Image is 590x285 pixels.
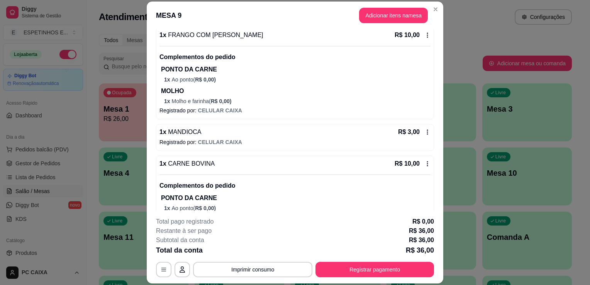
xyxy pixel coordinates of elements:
span: R$ 0,00 ) [195,205,216,211]
span: R$ 0,00 ) [195,76,216,83]
span: CELULAR CAIXA [198,139,242,145]
p: Total pago registrado [156,217,214,226]
button: Imprimir consumo [193,262,312,277]
span: 1 x [164,98,171,104]
p: Total da conta [156,245,203,256]
button: Registrar pagamento [315,262,434,277]
p: Registrado por: [159,107,431,114]
header: MESA 9 [147,2,443,29]
p: R$ 3,00 [398,127,420,137]
span: FRANGO COM [PERSON_NAME] [166,32,263,38]
span: 1 x [164,205,171,211]
span: R$ 0,00 ) [211,98,232,104]
p: R$ 10,00 [395,159,420,168]
p: 1 x [159,159,215,168]
span: CARNE BOVINA [166,160,215,167]
button: Close [429,3,442,15]
p: MOLHO [161,87,431,96]
p: Ao ponto ( [164,76,431,83]
p: Registrado por: [159,138,431,146]
p: Ao ponto ( [164,204,431,212]
span: MANDIOCA [166,129,202,135]
p: 1 x [159,127,202,137]
p: PONTO DA CARNE [161,65,431,74]
p: Restante à ser pago [156,226,212,236]
p: R$ 36,00 [409,236,434,245]
p: 1 x [159,31,263,40]
p: Complementos do pedido [159,53,431,62]
p: PONTO DA CARNE [161,193,431,203]
p: R$ 0,00 [412,217,434,226]
p: Molho e farinha ( [164,97,431,105]
p: R$ 10,00 [395,31,420,40]
p: Complementos do pedido [159,181,431,190]
p: R$ 36,00 [406,245,434,256]
p: Subtotal da conta [156,236,204,245]
span: CELULAR CAIXA [198,107,242,114]
button: Adicionar itens namesa [359,8,428,23]
p: R$ 36,00 [409,226,434,236]
span: 1 x [164,76,171,83]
